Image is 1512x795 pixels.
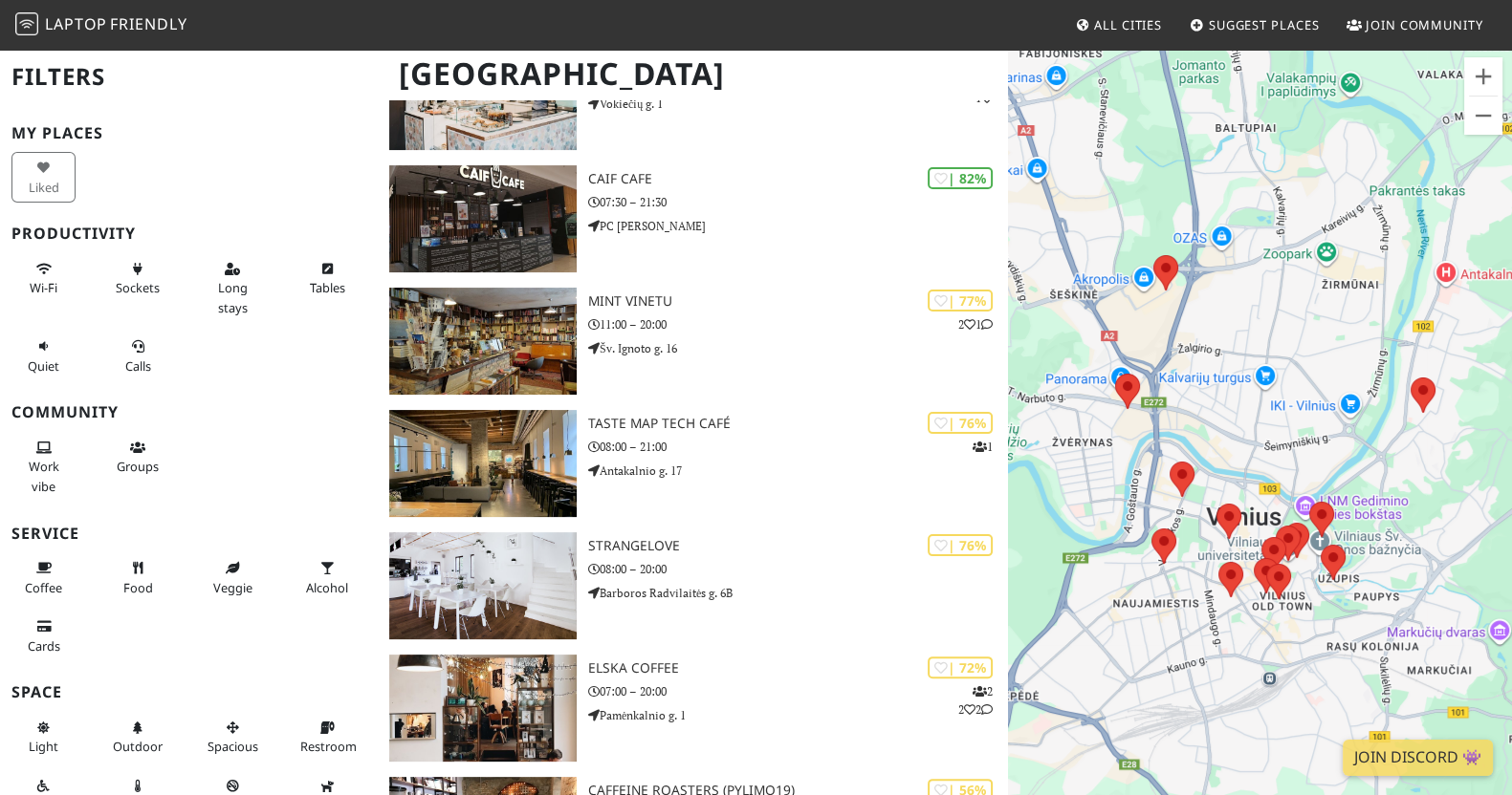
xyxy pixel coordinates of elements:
p: 07:00 – 20:00 [588,682,1008,700]
a: All Cities [1067,8,1170,42]
span: Natural light [29,738,58,755]
span: People working [29,458,59,494]
p: 11:00 – 20:00 [588,315,1008,333]
a: Taste Map Tech Café | 76% 1 Taste Map Tech Café 08:00 – 21:00 Antakalnio g. 17 [378,410,1008,517]
button: Light [11,712,76,763]
h3: StrangeLove [588,538,1008,554]
h3: My Places [11,124,366,142]
button: Wi-Fi [11,253,76,304]
h3: Mint Vinetu [588,293,1008,310]
p: 08:00 – 21:00 [588,438,1008,456]
span: Spacious [208,738,258,755]
p: Barboros Radvilaitės g. 6B [588,584,1008,602]
span: Veggie [213,579,252,596]
a: Caif Cafe | 82% Caif Cafe 07:30 – 21:30 PC [PERSON_NAME] [378,165,1008,272]
a: Join Discord 👾 [1343,740,1493,776]
span: Credit cards [28,637,60,655]
span: Stable Wi-Fi [30,279,57,296]
span: Long stays [218,279,248,315]
p: 1 [973,438,993,456]
button: Zoom out [1464,97,1502,135]
span: Alcohol [306,579,348,596]
h3: Service [11,525,366,543]
button: Alcohol [295,552,359,603]
p: Pamėnkalnio g. 1 [588,706,1008,724]
div: | 76% [928,412,993,434]
p: PC [PERSON_NAME] [588,217,1008,235]
h3: Community [11,403,366,421]
h1: [GEOGRAPHIC_DATA] [383,48,1004,100]
p: 08:00 – 20:00 [588,560,1008,578]
button: Long stays [201,253,265,323]
span: Laptop [45,13,107,34]
span: Friendly [110,13,186,34]
a: Mint Vinetu | 77% 21 Mint Vinetu 11:00 – 20:00 Šv. Ignoto g. 16 [378,288,1008,395]
span: Suggest Places [1209,16,1320,33]
img: Elska coffee [389,655,577,762]
button: Quiet [11,331,76,381]
button: Work vibe [11,432,76,502]
button: Tables [295,253,359,304]
img: Mint Vinetu [389,288,577,395]
span: Outdoor area [113,738,163,755]
button: Sockets [106,253,170,304]
span: Food [123,579,153,596]
img: LaptopFriendly [15,12,38,35]
div: | 72% [928,656,993,678]
span: Quiet [28,357,59,375]
img: Taste Map Tech Café [389,410,577,517]
a: Elska coffee | 72% 222 Elska coffee 07:00 – 20:00 Pamėnkalnio g. 1 [378,655,1008,762]
h3: Productivity [11,225,366,243]
span: Work-friendly tables [310,279,345,296]
span: Group tables [117,458,159,475]
h3: Space [11,683,366,701]
button: Food [106,552,170,603]
h3: Taste Map Tech Café [588,416,1008,432]
button: Cards [11,611,76,661]
button: Coffee [11,552,76,603]
button: Veggie [201,552,265,603]
a: Suggest Places [1182,8,1327,42]
a: Join Community [1339,8,1491,42]
span: Coffee [25,579,62,596]
span: Join Community [1366,16,1483,33]
p: 2 1 [958,315,993,333]
a: StrangeLove | 76% StrangeLove 08:00 – 20:00 Barboros Radvilaitės g. 6B [378,532,1008,639]
div: | 76% [928,534,993,556]
button: Restroom [295,712,359,763]
div: | 77% [928,290,993,312]
button: Zoom in [1464,57,1502,96]
p: Antakalnio g. 17 [588,462,1008,480]
a: LaptopFriendly LaptopFriendly [15,9,187,42]
h3: Elska coffee [588,660,1008,677]
button: Calls [106,331,170,381]
p: Šv. Ignoto g. 16 [588,339,1008,357]
span: All Cities [1094,16,1162,33]
button: Spacious [201,712,265,763]
div: | 82% [928,167,993,189]
p: 2 2 2 [958,682,993,719]
button: Outdoor [106,712,170,763]
span: Power sockets [116,279,160,296]
span: Restroom [300,738,357,755]
span: Video/audio calls [125,357,151,375]
img: StrangeLove [389,532,577,639]
h3: Caif Cafe [588,171,1008,187]
p: 07:30 – 21:30 [588,193,1008,211]
h2: Filters [11,48,366,106]
img: Caif Cafe [389,165,577,272]
button: Groups [106,432,170,483]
